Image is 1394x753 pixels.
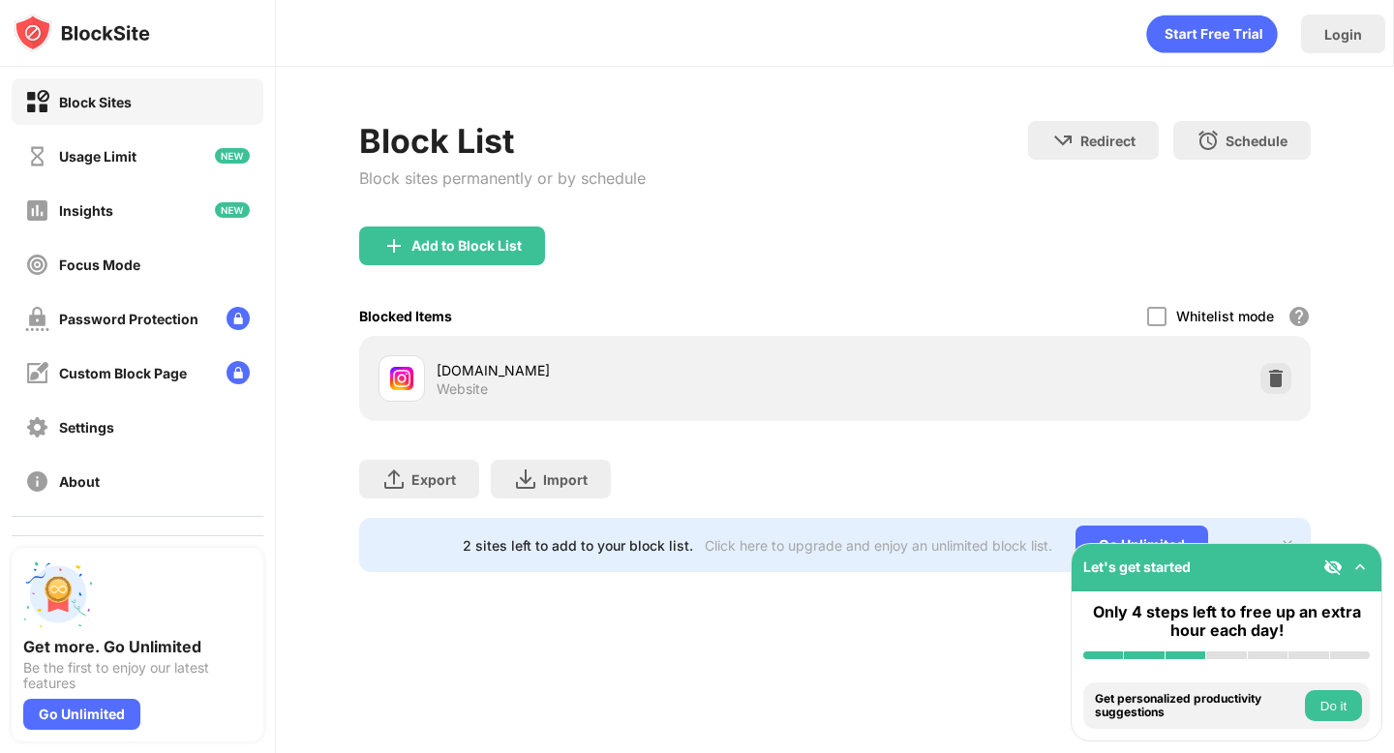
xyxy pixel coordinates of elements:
img: eye-not-visible.svg [1323,557,1343,577]
div: Export [411,471,456,488]
div: Schedule [1226,133,1288,149]
div: Block Sites [59,94,132,110]
button: Do it [1305,690,1362,721]
img: push-unlimited.svg [23,559,93,629]
div: Password Protection [59,311,198,327]
div: Add to Block List [411,238,522,254]
div: Usage Limit [59,148,136,165]
div: Click here to upgrade and enjoy an unlimited block list. [705,537,1052,554]
img: block-on.svg [25,90,49,114]
img: time-usage-off.svg [25,144,49,168]
div: Insights [59,202,113,219]
div: animation [1146,15,1278,53]
div: About [59,473,100,490]
img: x-button.svg [1280,537,1295,553]
div: Import [543,471,588,488]
div: Redirect [1080,133,1136,149]
div: 2 sites left to add to your block list. [463,537,693,554]
img: favicons [390,367,413,390]
img: settings-off.svg [25,415,49,439]
div: Block List [359,121,646,161]
img: lock-menu.svg [227,307,250,330]
div: Be the first to enjoy our latest features [23,660,252,691]
img: lock-menu.svg [227,361,250,384]
div: Go Unlimited [1076,526,1208,564]
div: Login [1324,26,1362,43]
img: logo-blocksite.svg [14,14,150,52]
div: Let's get started [1083,558,1191,575]
div: Go Unlimited [23,699,140,730]
div: Get more. Go Unlimited [23,637,252,656]
img: omni-setup-toggle.svg [1350,557,1370,577]
div: Custom Block Page [59,365,187,381]
img: new-icon.svg [215,148,250,164]
div: [DOMAIN_NAME] [437,360,834,380]
div: Whitelist mode [1176,308,1274,324]
div: Only 4 steps left to free up an extra hour each day! [1083,603,1370,640]
img: password-protection-off.svg [25,307,49,331]
div: Block sites permanently or by schedule [359,168,646,188]
img: insights-off.svg [25,198,49,223]
img: focus-off.svg [25,253,49,277]
div: Settings [59,419,114,436]
div: Get personalized productivity suggestions [1095,692,1300,720]
div: Blocked Items [359,308,452,324]
div: Focus Mode [59,256,140,273]
img: customize-block-page-off.svg [25,361,49,385]
div: Website [437,380,488,398]
img: about-off.svg [25,469,49,494]
img: new-icon.svg [215,202,250,218]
